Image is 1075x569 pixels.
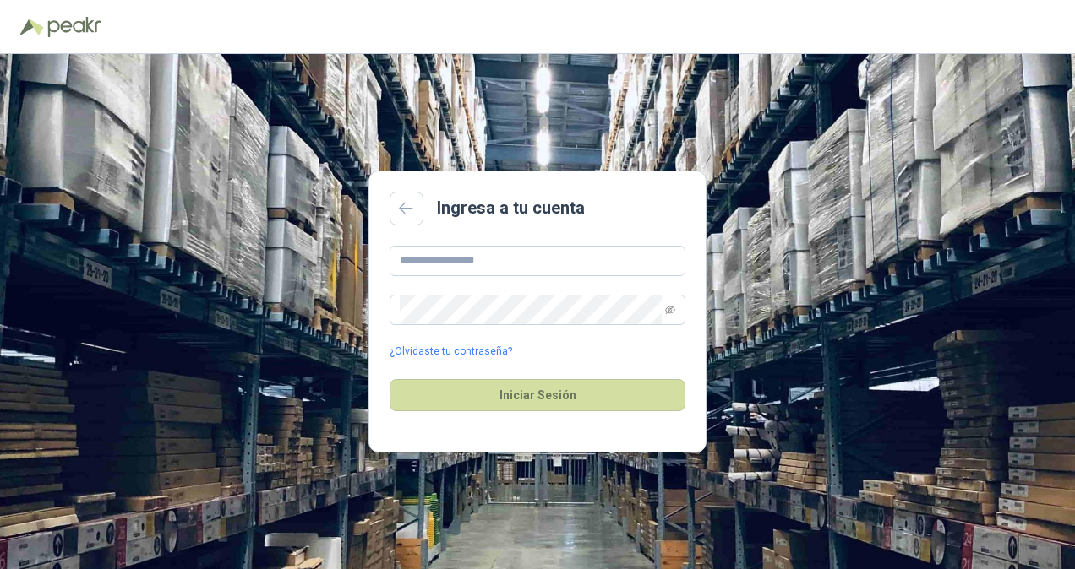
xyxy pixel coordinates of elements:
[390,379,685,411] button: Iniciar Sesión
[437,195,585,221] h2: Ingresa a tu cuenta
[390,344,512,360] a: ¿Olvidaste tu contraseña?
[20,19,44,35] img: Logo
[47,17,101,37] img: Peakr
[665,305,675,315] span: eye-invisible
